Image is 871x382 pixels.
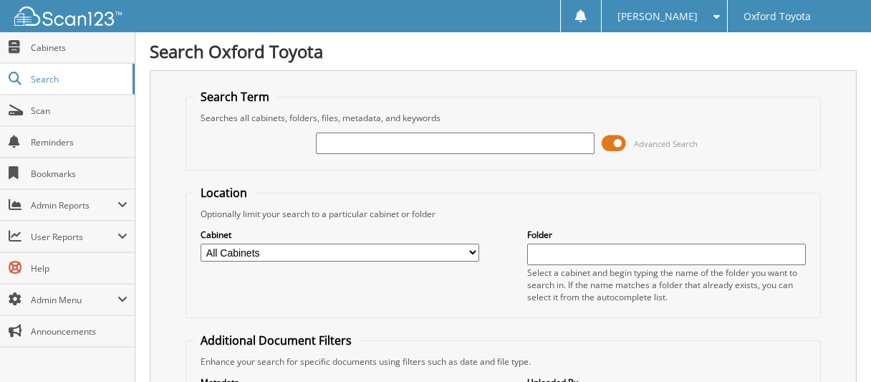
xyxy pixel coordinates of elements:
[31,73,125,85] span: Search
[150,39,857,63] h1: Search Oxford Toyota
[31,136,127,148] span: Reminders
[31,199,117,211] span: Admin Reports
[31,168,127,180] span: Bookmarks
[193,185,254,201] legend: Location
[31,105,127,117] span: Scan
[744,12,811,21] span: Oxford Toyota
[527,267,806,303] div: Select a cabinet and begin typing the name of the folder you want to search in. If the name match...
[193,89,276,105] legend: Search Term
[14,6,122,26] img: scan123-logo-white.svg
[31,262,127,274] span: Help
[31,231,117,243] span: User Reports
[617,12,698,21] span: [PERSON_NAME]
[799,313,871,382] iframe: Chat Widget
[31,325,127,338] span: Announcements
[201,229,479,241] label: Cabinet
[193,333,359,348] legend: Additional Document Filters
[634,138,698,149] span: Advanced Search
[31,294,117,306] span: Admin Menu
[193,355,812,368] div: Enhance your search for specific documents using filters such as date and file type.
[193,112,812,124] div: Searches all cabinets, folders, files, metadata, and keywords
[527,229,806,241] label: Folder
[193,208,812,220] div: Optionally limit your search to a particular cabinet or folder
[31,42,127,54] span: Cabinets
